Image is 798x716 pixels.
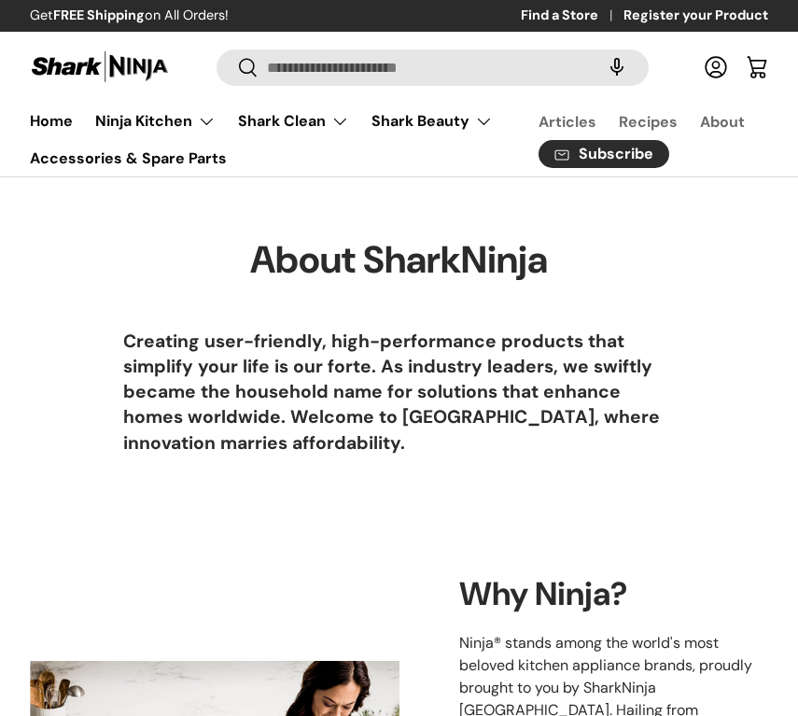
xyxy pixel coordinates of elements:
[579,147,653,161] span: Subscribe
[623,6,768,26] a: Register your Product
[371,103,493,140] a: Shark Beauty
[539,140,669,169] a: Subscribe
[30,103,494,176] nav: Primary
[84,103,227,140] summary: Ninja Kitchen
[30,6,229,26] p: Get on All Orders!
[360,103,504,140] summary: Shark Beauty
[539,104,596,140] a: Articles
[494,103,768,176] nav: Secondary
[95,103,216,140] a: Ninja Kitchen
[53,7,145,23] strong: FREE Shipping
[587,47,647,88] speech-search-button: Search by voice
[521,6,623,26] a: Find a Store
[459,573,769,615] h2: Why Ninja?
[123,329,676,455] h6: Creating user-friendly, high-performance products that simplify your life is our forte. As indust...
[30,103,73,139] a: Home
[238,103,349,140] a: Shark Clean
[30,140,227,176] a: Accessories & Spare Parts
[227,103,360,140] summary: Shark Clean
[41,237,758,285] h1: About SharkNinja
[700,104,745,140] a: About
[30,49,170,85] img: Shark Ninja Philippines
[619,104,678,140] a: Recipes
